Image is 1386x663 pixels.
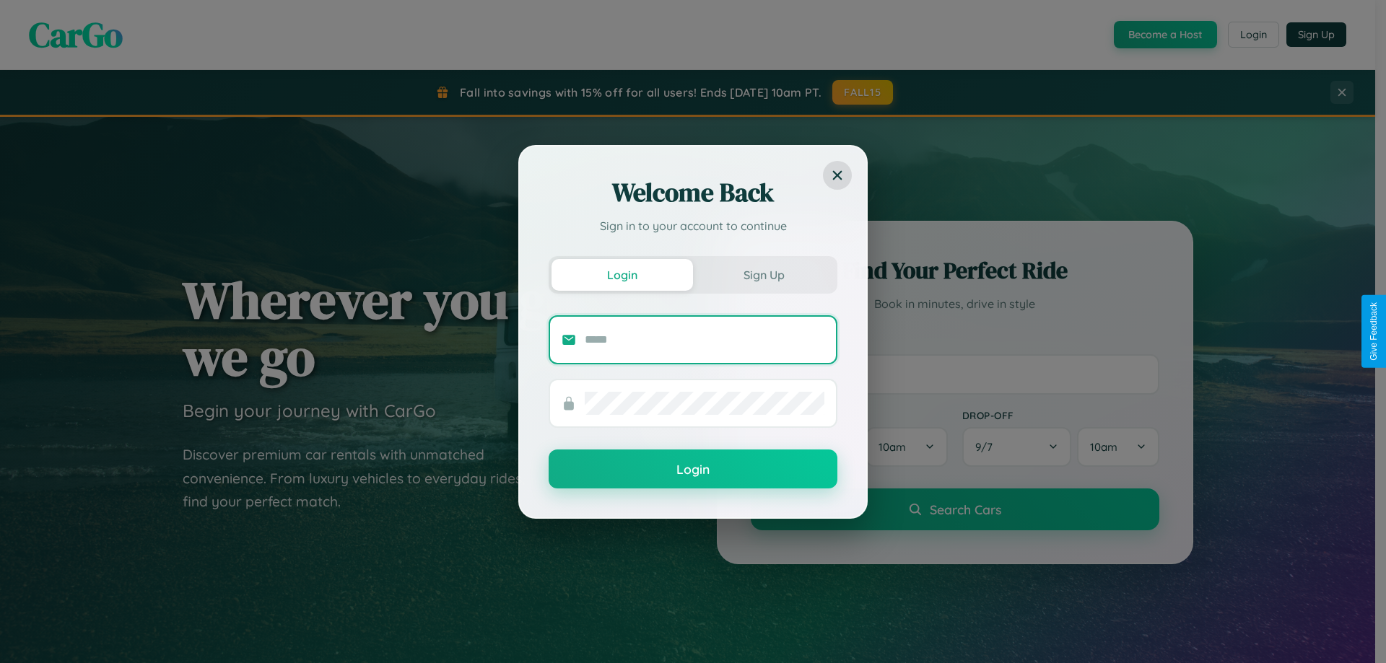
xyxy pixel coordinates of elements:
[1369,302,1379,361] div: Give Feedback
[693,259,834,291] button: Sign Up
[549,175,837,210] h2: Welcome Back
[549,217,837,234] p: Sign in to your account to continue
[549,449,837,488] button: Login
[552,259,693,291] button: Login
